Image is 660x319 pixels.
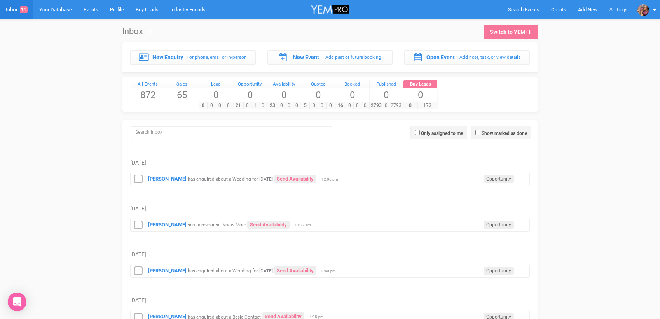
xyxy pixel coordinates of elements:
[131,88,165,102] span: 872
[131,126,332,138] input: Search Inbox
[293,102,301,109] span: 0
[165,80,199,89] a: Sales
[484,175,514,183] span: Opportunity
[267,80,301,89] a: Availability
[361,102,369,109] span: 0
[459,54,520,60] small: Add note, task, or view details
[335,88,369,102] span: 0
[301,88,335,102] span: 0
[20,6,28,13] span: 11
[267,102,278,109] span: 23
[403,102,417,109] span: 0
[369,102,384,109] span: 2793
[259,102,267,109] span: 0
[421,130,463,137] label: Only assigned to me
[301,80,335,89] a: Quoted
[233,88,267,102] span: 0
[130,160,530,166] h5: [DATE]
[346,102,354,109] span: 0
[325,54,381,60] small: Add past or future booking
[335,80,369,89] a: Booked
[152,53,183,61] label: New Enquiry
[321,177,341,182] span: 12:06 pm
[199,102,208,109] span: 0
[370,88,403,102] span: 0
[637,4,649,16] img: open-uri20230109-4-qbjbkf
[216,102,225,109] span: 0
[188,222,246,228] small: sent a response: Know More
[274,266,316,275] a: Send Availability
[187,54,247,60] small: For phone, email or in-person
[389,102,403,109] span: 2793
[243,102,251,109] span: 0
[8,293,26,311] div: Open Intercom Messenger
[404,50,530,64] a: Open Event Add note, task, or view details
[301,102,310,109] span: 5
[484,25,538,39] a: Switch to YEM Hi
[224,102,233,109] span: 0
[130,252,530,258] h5: [DATE]
[188,176,273,182] small: has enquired about a Wedding for [DATE]
[267,50,393,64] a: New Event Add past or future booking
[417,102,437,109] span: 173
[508,7,540,12] span: Search Events
[207,102,216,109] span: 0
[267,88,301,102] span: 0
[278,102,286,109] span: 0
[551,7,566,12] span: Clients
[131,80,165,89] a: All Events
[578,7,598,12] span: Add New
[403,88,437,102] span: 0
[285,102,293,109] span: 0
[383,102,389,109] span: 0
[484,267,514,275] span: Opportunity
[122,27,152,36] h1: Inbox
[130,50,256,64] a: New Enquiry For phone, email or in-person
[130,206,530,212] h5: [DATE]
[321,268,341,274] span: 8:49 pm
[251,102,259,109] span: 1
[199,88,233,102] span: 0
[148,222,187,228] a: [PERSON_NAME]
[490,28,532,36] div: Switch to YEM Hi
[484,221,514,229] span: Opportunity
[335,102,346,109] span: 16
[148,268,187,273] a: [PERSON_NAME]
[370,80,403,89] a: Published
[148,176,187,182] a: [PERSON_NAME]
[130,298,530,303] h5: [DATE]
[293,53,319,61] label: New Event
[274,175,316,183] a: Send Availability
[326,102,335,109] span: 0
[482,130,527,137] label: Show marked as done
[233,102,244,109] span: 21
[188,268,273,273] small: has enquired about a Wedding for [DATE]
[309,102,318,109] span: 0
[247,221,290,229] a: Send Availability
[165,88,199,102] span: 65
[426,53,455,61] label: Open Event
[233,80,267,89] a: Opportunity
[403,80,437,89] a: Buy Leads
[295,223,314,228] span: 11:27 am
[318,102,327,109] span: 0
[353,102,361,109] span: 0
[199,80,233,89] a: Lead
